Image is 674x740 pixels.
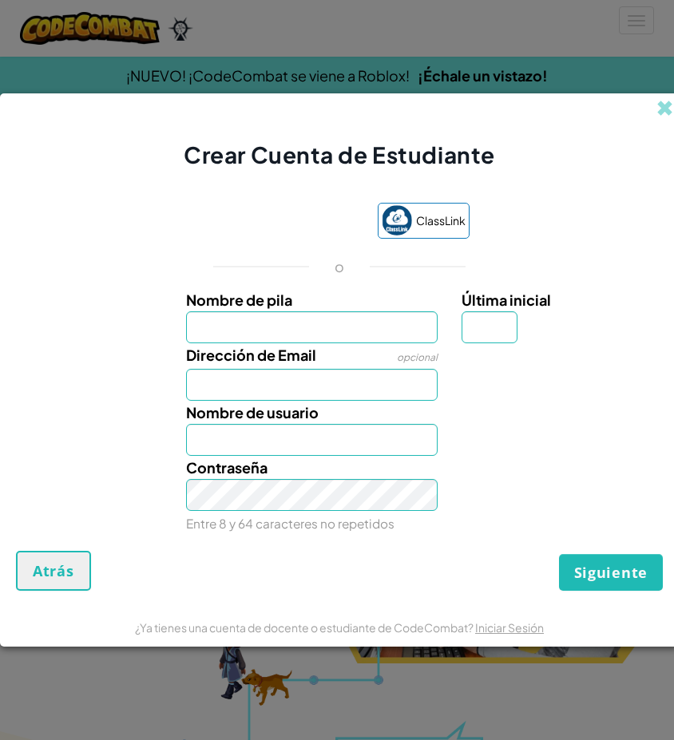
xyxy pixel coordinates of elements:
[335,257,344,276] p: o
[186,403,319,421] span: Nombre de usuario
[574,563,648,582] span: Siguiente
[346,16,658,257] iframe: Diálogo de Acceder con Google
[462,291,551,309] span: Última inicial
[475,620,544,635] a: Iniciar Sesión
[16,551,91,591] button: Atrás
[186,291,292,309] span: Nombre de pila
[186,458,268,477] span: Contraseña
[186,346,316,364] span: Dirección de Email
[184,140,495,168] span: Crear Cuenta de Estudiante
[135,620,475,635] span: ¿Ya tienes una cuenta de docente o estudiante de CodeCombat?
[559,554,663,591] button: Siguiente
[33,561,74,580] span: Atrás
[397,351,438,363] span: opcional
[201,204,370,239] iframe: Botón de Acceder con Google
[209,204,362,239] div: Acceder con Google. Se abre en una pestaña nueva
[186,516,394,531] small: Entre 8 y 64 caracteres no repetidos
